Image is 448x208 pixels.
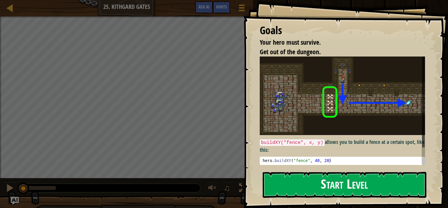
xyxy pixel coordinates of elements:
button: Ask AI [195,1,213,13]
img: Kithgard gates [260,57,425,135]
span: Get out of the dungeon. [260,47,321,56]
span: ♫ [224,183,230,193]
li: Your hero must survive. [252,38,423,47]
span: Your hero must survive. [260,38,321,47]
button: Toggle fullscreen [237,182,250,196]
button: Ask AI [11,197,19,205]
span: Hints [216,4,227,10]
button: Ctrl + P: Pause [3,182,16,196]
span: Ask AI [198,4,210,10]
button: Adjust volume [206,182,219,196]
button: Show game menu [234,1,250,17]
div: Goals [260,23,425,38]
p: allows you to build a fence at a certain spot, like this: [260,138,425,153]
button: Start Level [263,172,426,198]
code: buildXY("fence", x, y) [260,139,325,146]
li: Get out of the dungeon. [252,47,423,57]
button: ♫ [222,182,234,196]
